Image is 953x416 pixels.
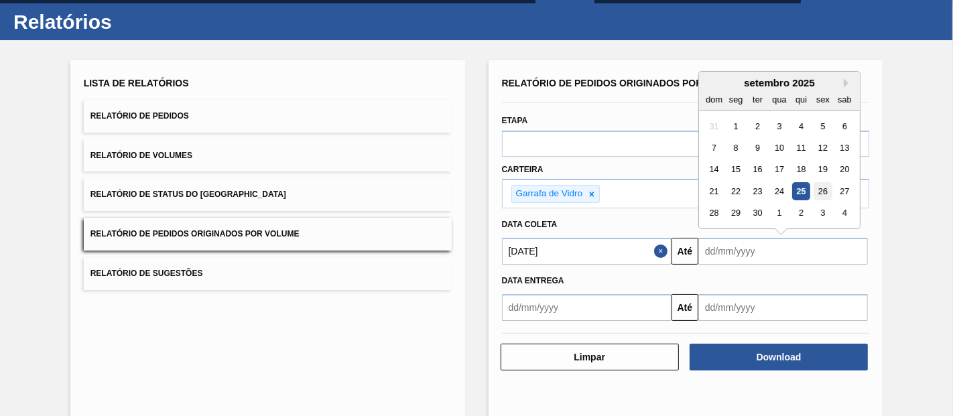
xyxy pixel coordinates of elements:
div: Choose segunda-feira, 29 de setembro de 2025 [726,204,745,222]
div: Choose quarta-feira, 10 de setembro de 2025 [770,139,788,157]
div: Choose sexta-feira, 3 de outubro de 2025 [814,204,832,222]
input: dd/mm/yyyy [502,294,672,321]
div: Choose terça-feira, 16 de setembro de 2025 [749,161,767,179]
div: Not available domingo, 31 de agosto de 2025 [705,117,723,135]
div: seg [726,90,745,109]
span: Data coleta [502,220,558,229]
span: Relatório de Pedidos Originados por Volume [90,229,300,238]
span: Relatório de Sugestões [90,269,203,278]
div: Choose sábado, 27 de setembro de 2025 [836,182,854,200]
div: month 2025-09 [703,115,855,224]
div: sab [836,90,854,109]
div: Choose quinta-feira, 18 de setembro de 2025 [792,161,810,179]
div: Choose segunda-feira, 8 de setembro de 2025 [726,139,745,157]
div: Choose quinta-feira, 4 de setembro de 2025 [792,117,810,135]
div: ter [749,90,767,109]
button: Limpar [501,344,679,370]
div: Choose sábado, 20 de setembro de 2025 [836,161,854,179]
div: setembro 2025 [699,77,860,88]
span: Relatório de Pedidos [90,111,189,121]
div: Choose quarta-feira, 17 de setembro de 2025 [770,161,788,179]
div: qui [792,90,810,109]
div: Choose domingo, 21 de setembro de 2025 [705,182,723,200]
span: Relatório de Pedidos Originados por Volume [502,78,746,88]
div: Garrafa de Vidro [512,186,585,202]
span: Lista de Relatórios [84,78,189,88]
button: Relatório de Pedidos Originados por Volume [84,218,452,251]
div: Choose domingo, 7 de setembro de 2025 [705,139,723,157]
div: Choose sexta-feira, 26 de setembro de 2025 [814,182,832,200]
button: Next Month [844,78,853,88]
div: Choose domingo, 14 de setembro de 2025 [705,161,723,179]
input: dd/mm/yyyy [698,238,868,265]
div: Choose sábado, 6 de setembro de 2025 [836,117,854,135]
div: Choose terça-feira, 2 de setembro de 2025 [749,117,767,135]
div: dom [705,90,723,109]
div: Choose domingo, 28 de setembro de 2025 [705,204,723,222]
div: Choose terça-feira, 30 de setembro de 2025 [749,204,767,222]
div: sex [814,90,832,109]
div: Choose terça-feira, 23 de setembro de 2025 [749,182,767,200]
div: Choose sábado, 4 de outubro de 2025 [836,204,854,222]
label: Etapa [502,116,528,125]
button: Até [672,238,698,265]
div: Choose sexta-feira, 19 de setembro de 2025 [814,161,832,179]
div: Choose sexta-feira, 5 de setembro de 2025 [814,117,832,135]
div: Choose segunda-feira, 22 de setembro de 2025 [726,182,745,200]
span: Relatório de Volumes [90,151,192,160]
span: Relatório de Status do [GEOGRAPHIC_DATA] [90,190,286,199]
button: Relatório de Volumes [84,139,452,172]
div: Choose terça-feira, 9 de setembro de 2025 [749,139,767,157]
div: Choose quinta-feira, 2 de outubro de 2025 [792,204,810,222]
div: Choose quarta-feira, 24 de setembro de 2025 [770,182,788,200]
div: Choose quinta-feira, 25 de setembro de 2025 [792,182,810,200]
button: Relatório de Pedidos [84,100,452,133]
button: Até [672,294,698,321]
button: Relatório de Status do [GEOGRAPHIC_DATA] [84,178,452,211]
span: Data entrega [502,276,564,285]
input: dd/mm/yyyy [502,238,672,265]
button: Relatório de Sugestões [84,257,452,290]
div: Choose sábado, 13 de setembro de 2025 [836,139,854,157]
div: Choose quinta-feira, 11 de setembro de 2025 [792,139,810,157]
button: Download [690,344,868,370]
button: Close [654,238,672,265]
label: Carteira [502,165,544,174]
div: Choose sexta-feira, 12 de setembro de 2025 [814,139,832,157]
input: dd/mm/yyyy [698,294,868,321]
div: Choose segunda-feira, 15 de setembro de 2025 [726,161,745,179]
div: Choose quarta-feira, 3 de setembro de 2025 [770,117,788,135]
h1: Relatórios [13,14,251,29]
div: Choose segunda-feira, 1 de setembro de 2025 [726,117,745,135]
div: qua [770,90,788,109]
div: Choose quarta-feira, 1 de outubro de 2025 [770,204,788,222]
